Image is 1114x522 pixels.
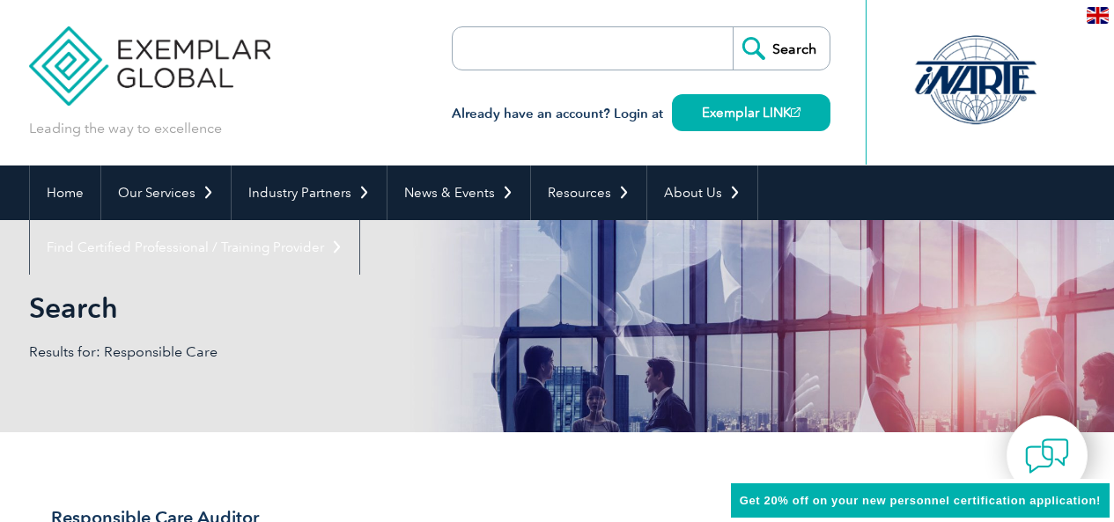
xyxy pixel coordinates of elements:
a: News & Events [387,165,530,220]
span: Get 20% off on your new personnel certification application! [740,494,1101,507]
img: en [1087,7,1109,24]
p: Leading the way to excellence [29,119,222,138]
a: Home [30,165,100,220]
a: Resources [531,165,646,220]
input: Search [733,27,830,70]
a: Exemplar LINK [672,94,830,131]
a: About Us [647,165,757,220]
img: contact-chat.png [1025,434,1069,478]
h1: Search [29,290,705,325]
a: Our Services [101,165,231,220]
img: open_square.png [791,107,800,117]
a: Industry Partners [232,165,387,220]
a: Find Certified Professional / Training Provider [30,220,359,275]
p: Results for: Responsible Care [29,342,557,362]
h3: Already have an account? Login at [452,103,830,125]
